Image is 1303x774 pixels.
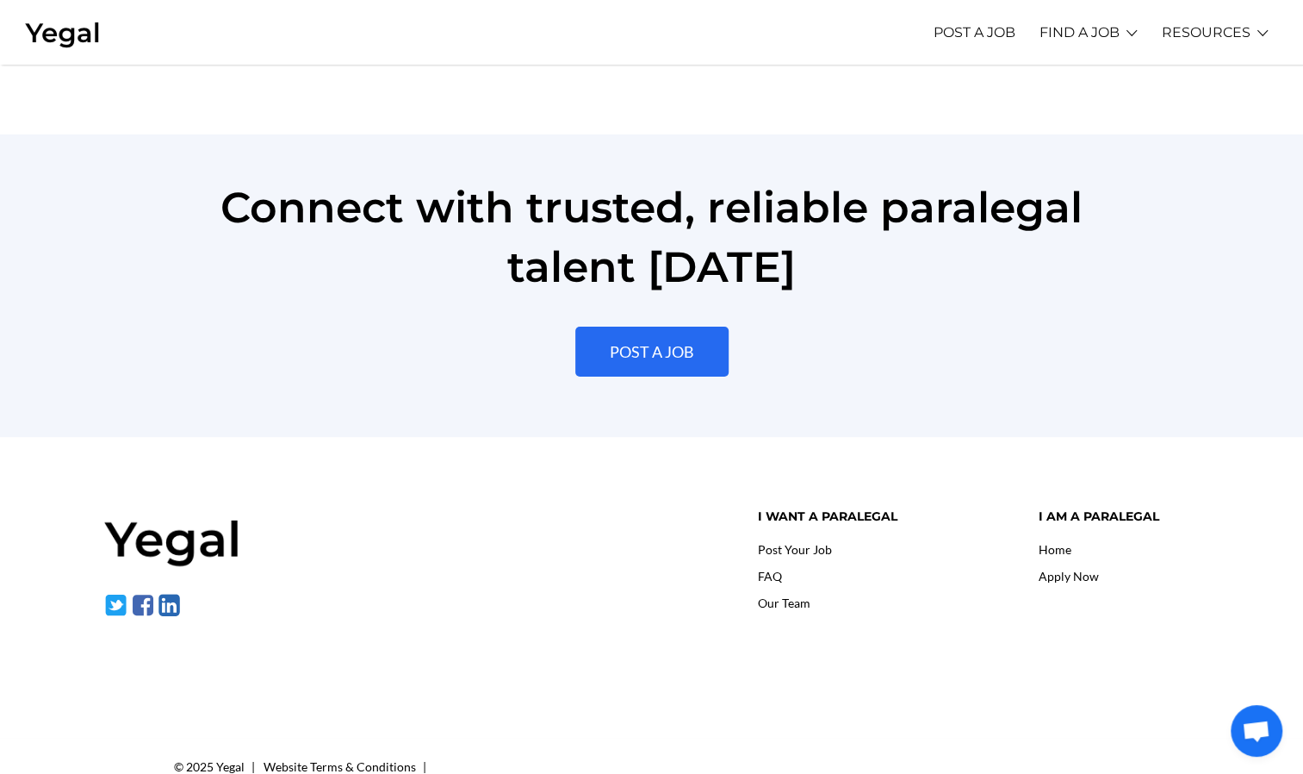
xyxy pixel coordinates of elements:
a: Apply Now [1038,569,1098,584]
a: Post Your Job [758,542,832,557]
a: FAQ [758,569,782,584]
a: POST A JOB [934,9,1015,56]
h3: Connect with trusted, reliable paralegal talent [DATE] [170,178,1134,296]
a: RESOURCES [1162,9,1250,56]
a: Our Team [758,596,810,610]
a: POST A JOB [575,327,729,377]
img: facebook-1.svg [131,593,155,617]
img: twitter-1.svg [104,593,128,617]
span: POST A JOB [610,344,694,359]
a: FIND A JOB [1039,9,1120,56]
h4: I am a paralegal [1038,509,1199,524]
a: Website Terms & Conditions [264,759,416,774]
a: Open chat [1231,705,1282,757]
h4: I want a paralegal [758,509,1012,524]
a: Home [1038,542,1070,557]
img: linkedin-1.svg [158,593,182,617]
